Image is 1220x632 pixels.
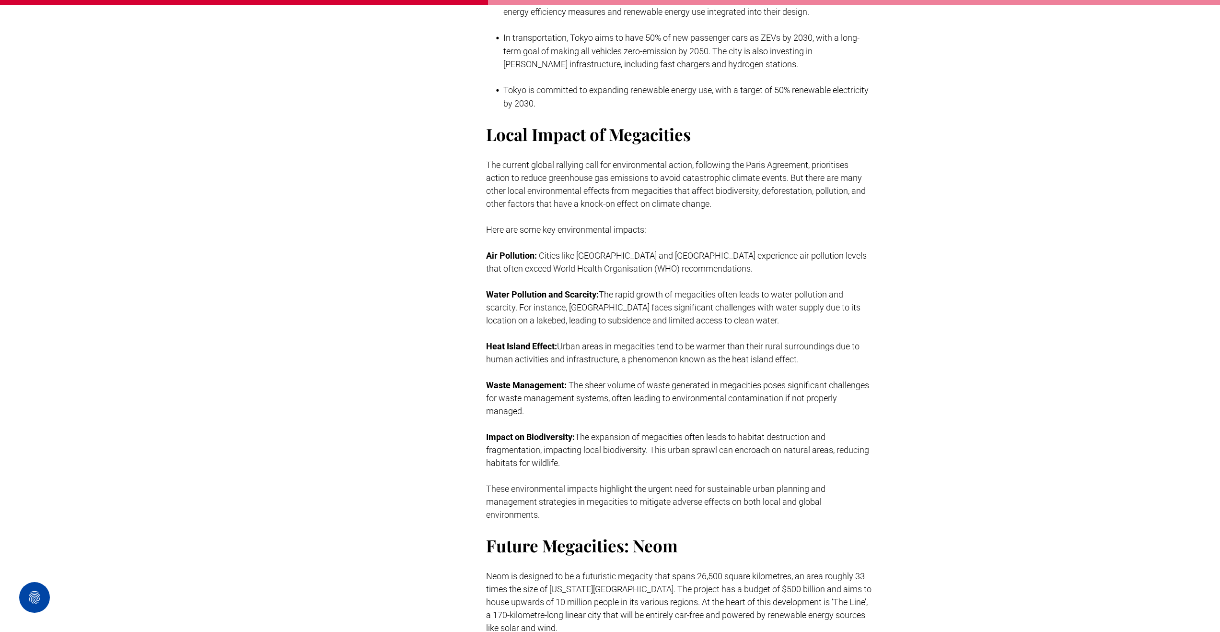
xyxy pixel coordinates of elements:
a: OUR PEOPLE [901,16,952,31]
span: Future Megacities: Neom [486,534,678,557]
a: Your Business Transformed | Cambridge Management Consulting [63,15,152,25]
a: MARKETS [1013,16,1063,31]
span: The sheer volume of waste generated in megacities poses significant challenges for waste manageme... [486,380,869,416]
strong: Heat Island Effect: [486,341,557,351]
span: Urban areas in megacities tend to be warmer than their rural surroundings due to human activities... [486,341,860,364]
a: ABOUT [860,16,901,31]
a: INSIGHTS [1119,16,1160,31]
span: In transportation, Tokyo aims to have 50% of new passenger cars as ZEVs by 2030, with a long-term... [503,33,860,69]
strong: Impact on Biodiversity: [486,432,575,442]
img: Go to Homepage [63,13,152,41]
span: The rapid growth of megacities often leads to water pollution and scarcity. For instance, [GEOGRA... [486,289,860,325]
strong: Water Pollution and Scarcity: [486,289,599,299]
span: Cities like [GEOGRAPHIC_DATA] and [GEOGRAPHIC_DATA] experience air pollution levels that often ex... [486,250,867,274]
a: WHAT WE DO [953,16,1013,31]
span: Local Impact of Megacities [486,123,691,145]
span: The current global rallying call for environmental action, following the Paris Agreement, priorit... [486,160,866,209]
span: Tokyo is committed to expanding renewable energy use, with a target of 50% renewable electricity ... [503,85,869,108]
strong: Air Pollution: [486,250,537,261]
span: Here are some key environmental impacts: [486,225,646,235]
span: These environmental impacts highlight the urgent need for sustainable urban planning and manageme... [486,484,825,520]
strong: Waste Management: [486,380,567,390]
a: CONTACT [1160,16,1201,31]
a: CASE STUDIES [1064,16,1119,31]
span: The expansion of megacities often leads to habitat destruction and fragmentation, impacting local... [486,432,869,468]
